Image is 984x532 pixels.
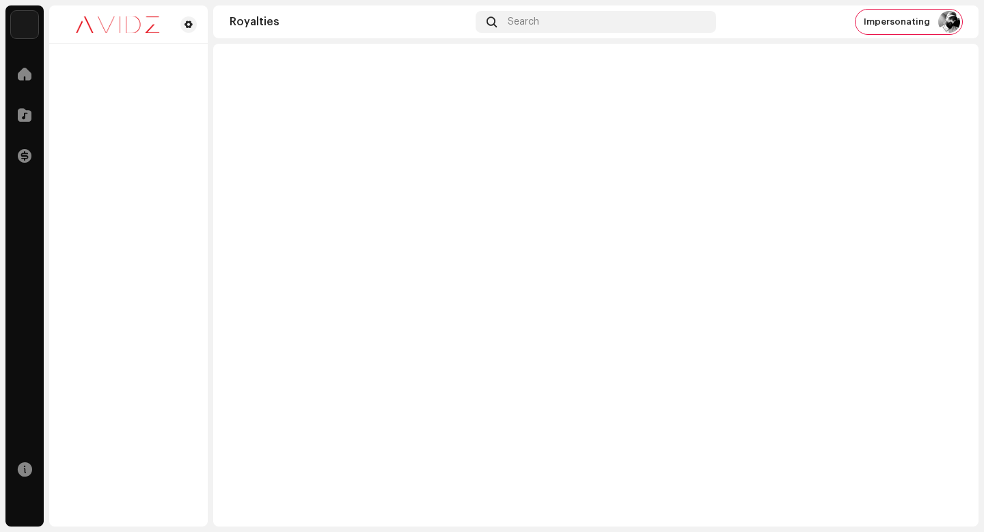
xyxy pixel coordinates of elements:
[230,16,470,27] div: Royalties
[938,11,960,33] img: f1b4ad2c-78ee-4bb3-b4ba-be8601e03f70
[508,16,539,27] span: Search
[60,16,175,33] img: 0c631eef-60b6-411a-a233-6856366a70de
[864,16,930,27] span: Impersonating
[11,11,38,38] img: 10d72f0b-d06a-424f-aeaa-9c9f537e57b6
